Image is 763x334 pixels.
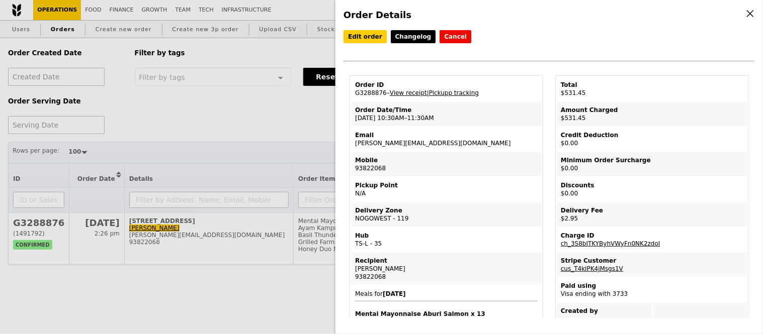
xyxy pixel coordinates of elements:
[557,202,747,227] td: $2.95
[561,232,743,240] div: Charge ID
[561,282,743,290] div: Paid using
[351,202,542,227] td: NOGOWEST - 119
[561,156,743,164] div: Minimum Order Surcharge
[351,127,542,151] td: [PERSON_NAME][EMAIL_ADDRESS][DOMAIN_NAME]
[561,206,743,214] div: Delivery Fee
[561,257,743,265] div: Stripe Customer
[561,81,743,89] div: Total
[429,89,479,96] a: Pickupp tracking
[561,106,743,114] div: Amount Charged
[440,30,471,43] button: Cancel
[344,30,387,43] a: Edit order
[387,89,390,96] span: –
[351,102,542,126] td: [DATE] 10:30AM–11:30AM
[561,181,743,189] div: Discounts
[557,278,747,302] td: Visa ending with 3733
[355,156,538,164] div: Mobile
[355,206,538,214] div: Delivery Zone
[351,177,542,201] td: N/A
[355,232,538,240] div: Hub
[561,131,743,139] div: Credit Deduction
[355,273,538,281] div: 93822068
[427,89,479,96] span: |
[355,181,538,189] div: Pickup Point
[557,77,747,101] td: $531.45
[355,81,538,89] div: Order ID
[557,102,747,126] td: $531.45
[355,131,538,139] div: Email
[351,152,542,176] td: 93822068
[557,152,747,176] td: $0.00
[355,265,538,273] div: [PERSON_NAME]
[383,290,406,297] b: [DATE]
[561,240,660,247] a: ch_3S8bITKYByhVWyFn0NK2zdoI
[351,228,542,252] td: TS-L - 35
[561,265,623,272] a: cus_T4klPK4jMsgs1V
[355,257,538,265] div: Recipient
[557,177,747,201] td: $0.00
[391,30,436,43] a: Changelog
[561,307,648,315] div: Created by
[344,10,411,20] span: Order Details
[390,89,427,96] a: View receipt
[355,310,538,318] h4: Mentai Mayonnaise Aburi Salmon x 13
[355,106,538,114] div: Order Date/Time
[557,127,747,151] td: $0.00
[351,77,542,101] td: G3288876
